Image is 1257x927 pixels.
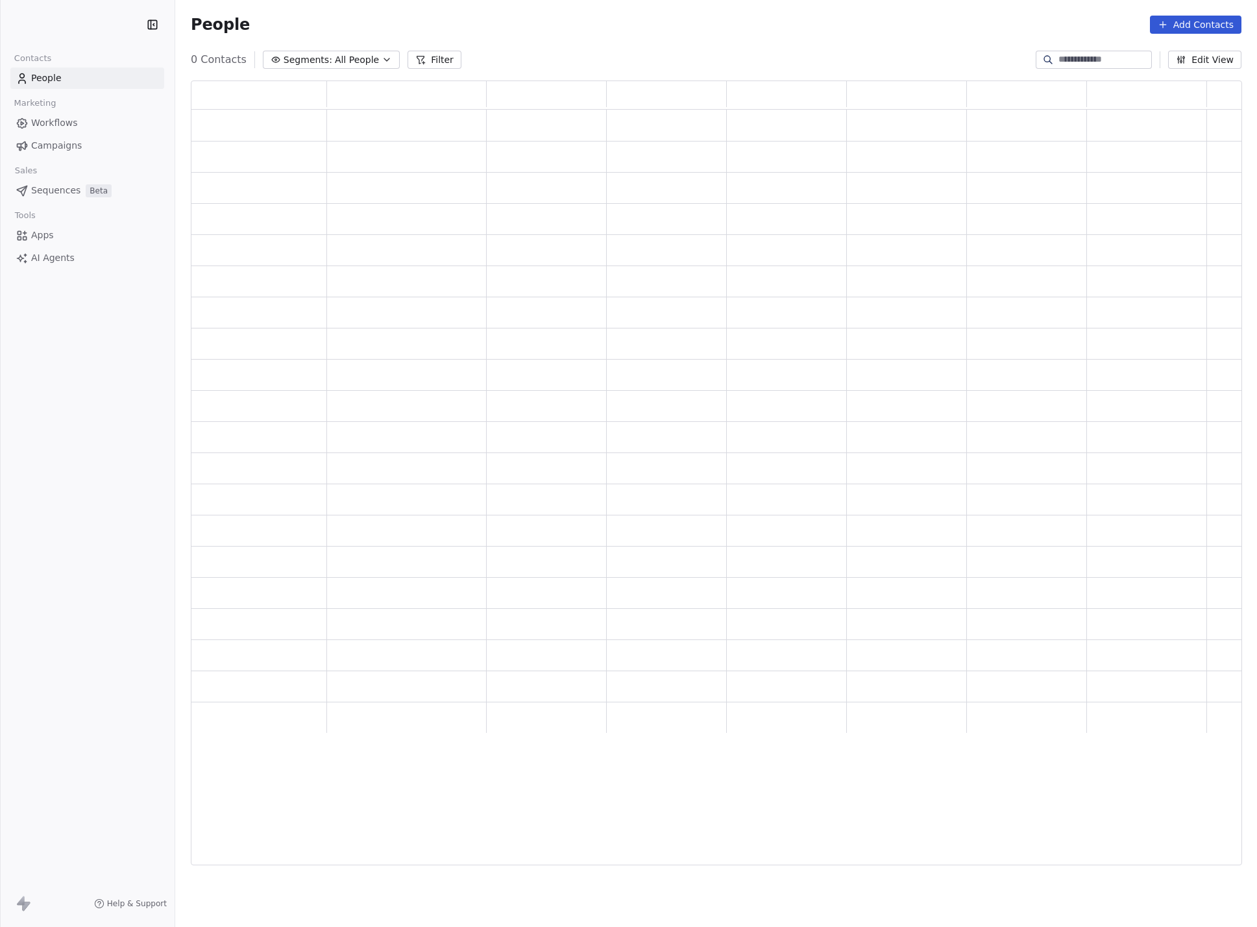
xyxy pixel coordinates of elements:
a: Help & Support [94,898,167,909]
span: Workflows [31,116,78,130]
span: All People [335,53,379,67]
a: People [10,68,164,89]
span: Segments: [284,53,332,67]
a: SequencesBeta [10,180,164,201]
span: People [191,15,250,34]
a: Campaigns [10,135,164,156]
span: AI Agents [31,251,75,265]
a: AI Agents [10,247,164,269]
span: Beta [86,184,112,197]
span: Marketing [8,93,62,113]
button: Edit View [1168,51,1241,69]
span: Tools [9,206,41,225]
span: Sales [9,161,43,180]
span: Sequences [31,184,80,197]
button: Add Contacts [1150,16,1241,34]
button: Filter [408,51,461,69]
a: Apps [10,225,164,246]
a: Workflows [10,112,164,134]
span: 0 Contacts [191,52,247,68]
span: Apps [31,229,54,242]
span: Campaigns [31,139,82,153]
span: Contacts [8,49,57,68]
span: Help & Support [107,898,167,909]
span: People [31,71,62,85]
